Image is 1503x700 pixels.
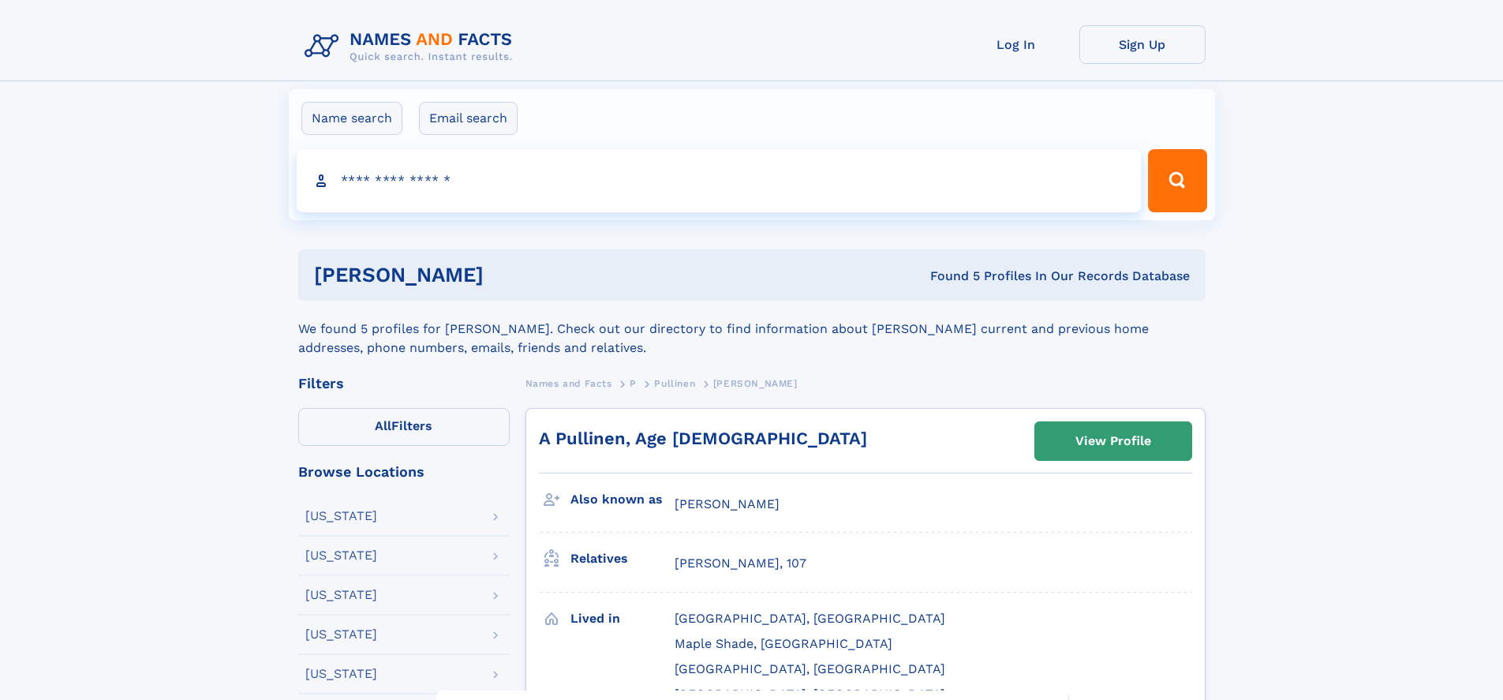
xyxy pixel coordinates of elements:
[297,149,1142,212] input: search input
[539,429,867,448] a: A Pullinen, Age [DEMOGRAPHIC_DATA]
[675,611,945,626] span: [GEOGRAPHIC_DATA], [GEOGRAPHIC_DATA]
[301,102,402,135] label: Name search
[630,378,637,389] span: P
[675,555,806,572] a: [PERSON_NAME], 107
[1035,422,1191,460] a: View Profile
[1148,149,1206,212] button: Search Button
[713,378,798,389] span: [PERSON_NAME]
[707,268,1190,285] div: Found 5 Profiles In Our Records Database
[305,549,377,562] div: [US_STATE]
[298,408,510,446] label: Filters
[953,25,1079,64] a: Log In
[298,465,510,479] div: Browse Locations
[654,373,695,393] a: Pullinen
[1079,25,1206,64] a: Sign Up
[305,589,377,601] div: [US_STATE]
[305,628,377,641] div: [US_STATE]
[654,378,695,389] span: Pullinen
[525,373,612,393] a: Names and Facts
[570,545,675,572] h3: Relatives
[314,265,707,285] h1: [PERSON_NAME]
[298,301,1206,357] div: We found 5 profiles for [PERSON_NAME]. Check out our directory to find information about [PERSON_...
[675,496,780,511] span: [PERSON_NAME]
[675,636,892,651] span: Maple Shade, [GEOGRAPHIC_DATA]
[305,668,377,680] div: [US_STATE]
[570,486,675,513] h3: Also known as
[305,510,377,522] div: [US_STATE]
[419,102,518,135] label: Email search
[570,605,675,632] h3: Lived in
[1075,423,1151,459] div: View Profile
[675,661,945,676] span: [GEOGRAPHIC_DATA], [GEOGRAPHIC_DATA]
[630,373,637,393] a: P
[298,376,510,391] div: Filters
[298,25,525,68] img: Logo Names and Facts
[375,418,391,433] span: All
